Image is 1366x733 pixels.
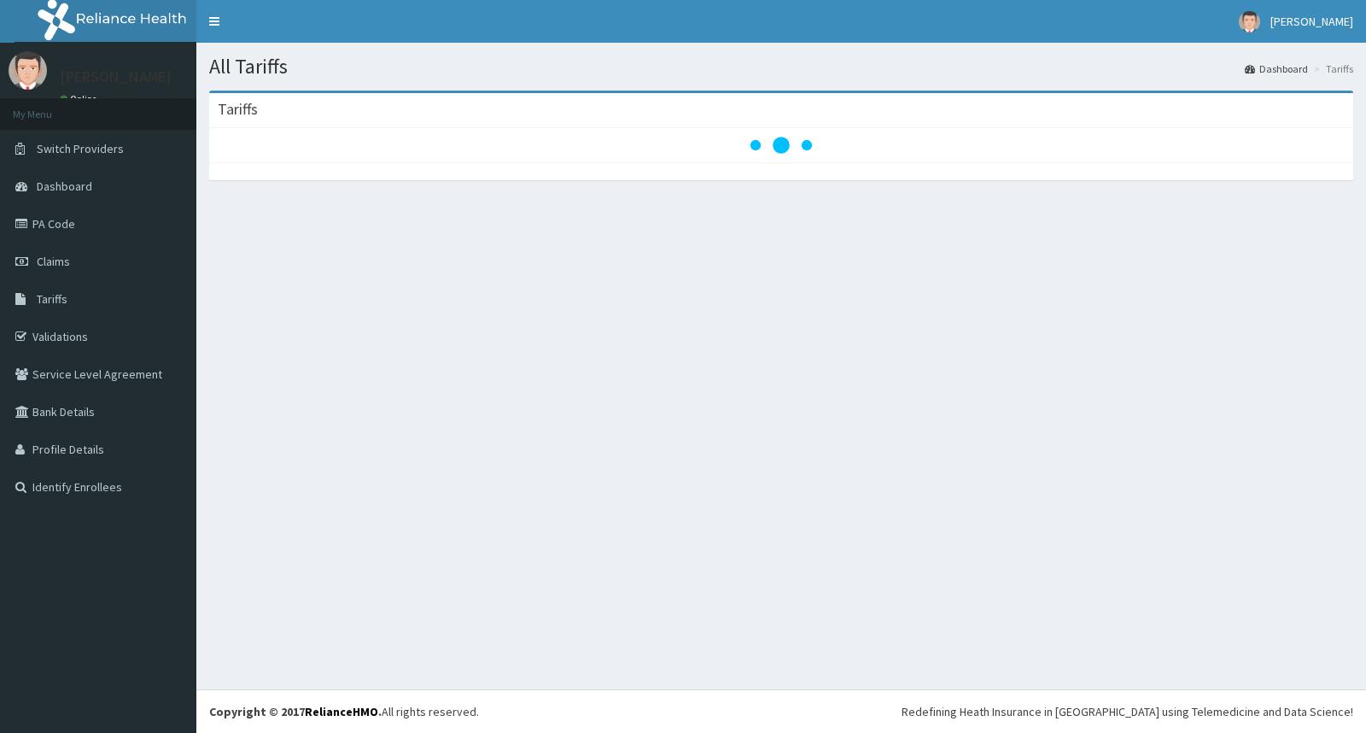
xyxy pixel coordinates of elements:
[1239,11,1260,32] img: User Image
[747,111,815,179] svg: audio-loading
[60,69,172,85] p: [PERSON_NAME]
[902,703,1353,720] div: Redefining Heath Insurance in [GEOGRAPHIC_DATA] using Telemedicine and Data Science!
[209,704,382,719] strong: Copyright © 2017 .
[218,102,258,117] h3: Tariffs
[209,56,1353,78] h1: All Tariffs
[37,291,67,307] span: Tariffs
[305,704,378,719] a: RelianceHMO
[37,141,124,156] span: Switch Providers
[1270,14,1353,29] span: [PERSON_NAME]
[9,51,47,90] img: User Image
[196,689,1366,733] footer: All rights reserved.
[37,254,70,269] span: Claims
[1245,62,1308,76] a: Dashboard
[60,93,101,105] a: Online
[37,179,92,194] span: Dashboard
[1310,62,1353,76] li: Tariffs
